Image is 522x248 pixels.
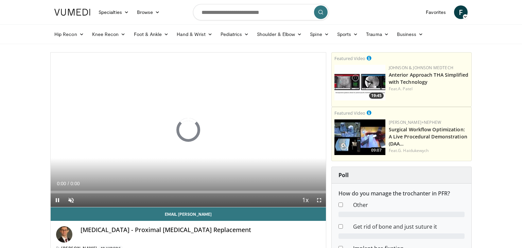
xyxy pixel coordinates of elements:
a: Johnson & Johnson MedTech [389,65,453,71]
button: Playback Rate [299,193,312,207]
span: 0:00 [57,181,66,186]
div: Feat. [389,148,469,154]
video-js: Video Player [51,53,326,207]
button: Unmute [64,193,78,207]
span: 0:00 [70,181,80,186]
h6: How do you manage the trochanter in PFR? [338,190,465,197]
input: Search topics, interventions [193,4,329,20]
a: Foot & Ankle [130,27,173,41]
span: 09:07 [369,147,384,153]
a: Hand & Wrist [173,27,216,41]
div: Feat. [389,86,469,92]
img: Avatar [56,226,72,243]
a: Spine [306,27,333,41]
h4: [MEDICAL_DATA] - Proximal [MEDICAL_DATA] Replacement [81,226,320,234]
a: G. Haidukewych [398,148,429,153]
a: F [454,5,468,19]
a: A. Patel [398,86,413,92]
a: Business [393,27,428,41]
button: Fullscreen [312,193,326,207]
a: 09:07 [334,119,385,155]
div: Progress Bar [51,191,326,193]
a: Sports [333,27,362,41]
dd: Get rid of bone and just suture it [348,223,470,231]
a: Knee Recon [88,27,130,41]
a: Pediatrics [216,27,253,41]
strong: Poll [338,171,349,179]
a: Email [PERSON_NAME] [51,207,326,221]
img: bcfc90b5-8c69-4b20-afee-af4c0acaf118.150x105_q85_crop-smart_upscale.jpg [334,119,385,155]
a: Specialties [94,5,133,19]
img: 06bb1c17-1231-4454-8f12-6191b0b3b81a.150x105_q85_crop-smart_upscale.jpg [334,65,385,100]
button: Pause [51,193,64,207]
a: Browse [133,5,164,19]
a: Favorites [422,5,450,19]
a: Trauma [362,27,393,41]
small: Featured Video [334,110,365,116]
dd: Other [348,201,470,209]
a: Hip Recon [50,27,88,41]
img: VuMedi Logo [54,9,90,16]
span: 19:45 [369,93,384,99]
a: 19:45 [334,65,385,100]
a: Shoulder & Elbow [253,27,306,41]
small: Featured Video [334,55,365,61]
a: Surgical Workflow Optimization: A Live Procedural Demonstration (DAA… [389,126,467,147]
span: / [68,181,69,186]
a: Anterior Approach THA Simplified with Technology [389,72,468,85]
a: [PERSON_NAME]+Nephew [389,119,441,125]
